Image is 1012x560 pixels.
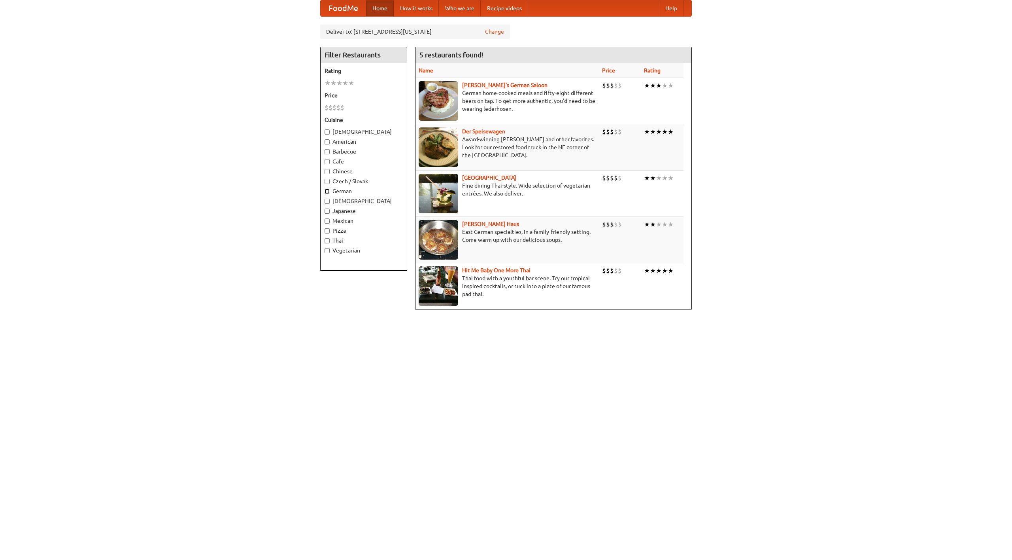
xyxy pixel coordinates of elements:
label: Vegetarian [325,247,403,254]
li: ★ [662,81,668,90]
img: kohlhaus.jpg [419,220,458,260]
li: $ [606,127,610,136]
a: [PERSON_NAME]'s German Saloon [462,82,548,88]
li: $ [610,266,614,275]
img: esthers.jpg [419,81,458,121]
li: ★ [650,220,656,229]
li: ★ [650,127,656,136]
input: Chinese [325,169,330,174]
li: $ [602,127,606,136]
li: ★ [325,79,330,87]
input: Cafe [325,159,330,164]
ng-pluralize: 5 restaurants found! [419,51,483,59]
img: babythai.jpg [419,266,458,306]
li: ★ [662,266,668,275]
input: [DEMOGRAPHIC_DATA] [325,199,330,204]
li: $ [325,103,329,112]
li: $ [618,220,622,229]
li: $ [602,81,606,90]
input: Thai [325,238,330,243]
label: [DEMOGRAPHIC_DATA] [325,197,403,205]
h4: Filter Restaurants [321,47,407,63]
li: ★ [668,266,674,275]
li: $ [332,103,336,112]
li: $ [614,220,618,229]
a: How it works [394,0,439,16]
li: ★ [656,81,662,90]
li: $ [618,174,622,182]
a: Der Speisewagen [462,128,505,135]
input: [DEMOGRAPHIC_DATA] [325,129,330,135]
label: Pizza [325,227,403,235]
li: $ [606,174,610,182]
li: ★ [342,79,348,87]
label: Thai [325,237,403,245]
li: ★ [644,81,650,90]
li: $ [606,220,610,229]
li: $ [610,127,614,136]
li: ★ [644,174,650,182]
li: ★ [668,174,674,182]
input: Barbecue [325,149,330,154]
li: ★ [650,174,656,182]
li: $ [610,81,614,90]
p: German home-cooked meals and fifty-eight different beers on tap. To get more authentic, you'd nee... [419,89,596,113]
input: Pizza [325,228,330,233]
li: ★ [668,81,674,90]
label: Japanese [325,207,403,215]
li: $ [602,220,606,229]
label: Mexican [325,217,403,225]
li: ★ [644,266,650,275]
a: Hit Me Baby One More Thai [462,267,531,273]
li: $ [340,103,344,112]
label: Chinese [325,167,403,175]
a: Price [602,67,615,74]
li: $ [614,127,618,136]
li: ★ [656,174,662,182]
li: $ [606,266,610,275]
li: ★ [662,127,668,136]
a: Rating [644,67,661,74]
li: $ [602,266,606,275]
a: FoodMe [321,0,366,16]
li: ★ [650,81,656,90]
div: Deliver to: [STREET_ADDRESS][US_STATE] [320,25,510,39]
li: ★ [330,79,336,87]
p: Thai food with a youthful bar scene. Try our tropical inspired cocktails, or tuck into a plate of... [419,274,596,298]
li: ★ [336,79,342,87]
li: ★ [644,127,650,136]
li: $ [610,174,614,182]
li: $ [610,220,614,229]
input: Czech / Slovak [325,179,330,184]
li: ★ [668,220,674,229]
li: ★ [348,79,354,87]
li: $ [614,174,618,182]
li: $ [329,103,332,112]
li: $ [618,81,622,90]
li: ★ [656,127,662,136]
a: [PERSON_NAME] Haus [462,221,519,227]
li: ★ [656,220,662,229]
label: German [325,187,403,195]
li: $ [614,81,618,90]
p: East German specialties, in a family-friendly setting. Come warm up with our delicious soups. [419,228,596,244]
li: ★ [662,174,668,182]
a: Help [659,0,683,16]
li: $ [614,266,618,275]
li: $ [336,103,340,112]
img: speisewagen.jpg [419,127,458,167]
input: Japanese [325,209,330,214]
input: German [325,189,330,194]
li: $ [606,81,610,90]
input: American [325,139,330,144]
input: Mexican [325,218,330,224]
a: Home [366,0,394,16]
a: Name [419,67,433,74]
label: Barbecue [325,148,403,156]
p: Fine dining Thai-style. Wide selection of vegetarian entrées. We also deliver. [419,182,596,197]
label: Cafe [325,158,403,165]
